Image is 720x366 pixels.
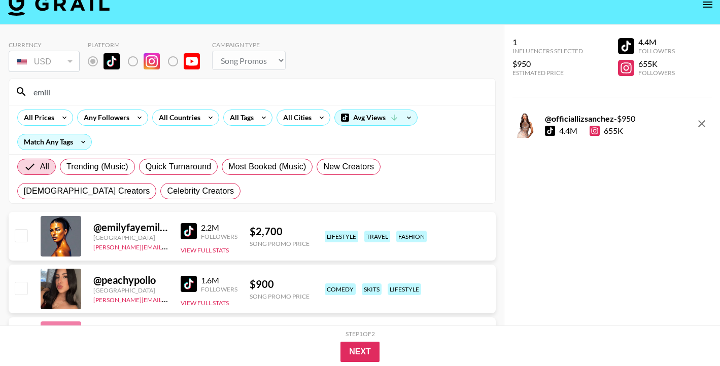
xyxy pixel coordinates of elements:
div: Followers [201,233,237,240]
img: TikTok [181,223,197,239]
button: View Full Stats [181,299,229,307]
img: Instagram [144,53,160,69]
div: 655K [638,59,675,69]
iframe: Drift Widget Chat Controller [669,315,708,354]
div: Song Promo Price [250,240,310,247]
div: All Cities [277,110,314,125]
div: All Countries [153,110,202,125]
div: [GEOGRAPHIC_DATA] [93,234,168,241]
span: New Creators [323,161,374,173]
div: Campaign Type [212,41,286,49]
div: 1 [512,37,583,47]
a: [PERSON_NAME][EMAIL_ADDRESS][PERSON_NAME][DOMAIN_NAME] [93,241,292,251]
div: $950 [512,59,583,69]
span: [DEMOGRAPHIC_DATA] Creators [24,185,150,197]
div: Remove selected talent to change platforms [88,51,208,72]
div: @ peachypollo [93,274,168,286]
div: $ 900 [250,278,310,290]
span: All [40,161,49,173]
div: Currency is locked to USD [9,49,80,74]
img: YouTube [184,53,200,69]
div: @ emilyfayemiller [93,221,168,234]
div: Followers [638,69,675,77]
div: 655K [590,126,623,136]
div: fashion [396,231,427,242]
div: All Prices [18,110,56,125]
div: Step 1 of 2 [346,330,375,338]
div: Estimated Price [512,69,583,77]
div: 2.2M [201,223,237,233]
div: All Tags [224,110,256,125]
button: remove [692,114,712,134]
div: Followers [638,47,675,55]
img: TikTok [181,276,197,292]
input: Search by User Name [27,84,489,100]
div: Influencers Selected [512,47,583,55]
div: comedy [325,283,356,295]
div: - $ 950 [545,114,635,124]
img: TikTok [104,53,120,69]
span: Trending (Music) [66,161,128,173]
div: lifestyle [388,283,421,295]
strong: @ officiallizsanchez [545,114,614,123]
div: skits [362,283,382,295]
span: Quick Turnaround [146,161,212,173]
span: Most Booked (Music) [228,161,306,173]
div: Avg Views [335,110,417,125]
a: [PERSON_NAME][EMAIL_ADDRESS][DOMAIN_NAME] [93,294,244,304]
span: Celebrity Creators [167,185,234,197]
div: Currency [9,41,80,49]
div: lifestyle [325,231,358,242]
div: 1.6M [201,275,237,285]
div: 4.4M [638,37,675,47]
div: 4.4M [559,126,577,136]
div: $ 2,700 [250,225,310,238]
div: travel [364,231,390,242]
div: Match Any Tags [18,134,91,150]
div: Any Followers [78,110,131,125]
button: View Full Stats [181,246,229,254]
div: Platform [88,41,208,49]
div: Followers [201,285,237,293]
button: Next [340,342,380,362]
div: USD [11,53,78,70]
div: [GEOGRAPHIC_DATA] [93,286,168,294]
div: Song Promo Price [250,292,310,300]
